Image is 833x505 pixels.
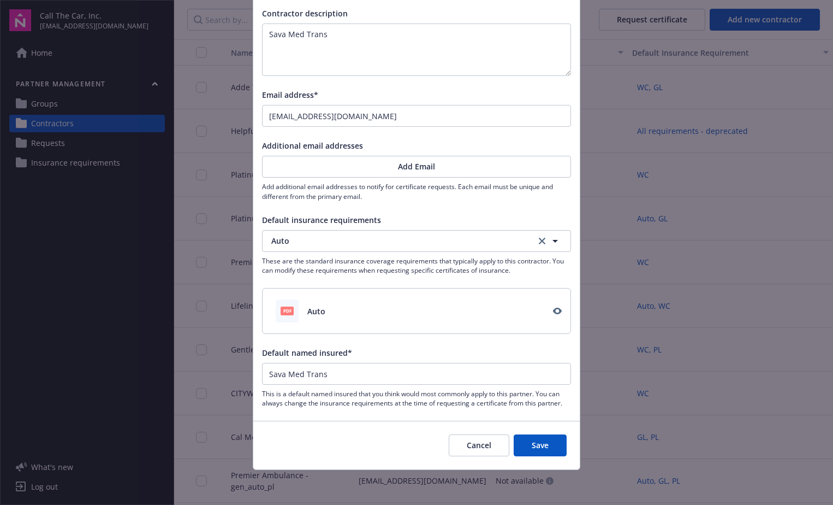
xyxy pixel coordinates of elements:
[307,306,325,317] span: Auto
[262,8,348,19] span: Contractor description
[549,302,566,320] a: View
[262,156,571,178] button: Add Email
[262,389,571,408] span: This is a default named insured that you think would most commonly apply to this partner. You can...
[281,307,294,315] span: pdf
[262,90,318,100] span: Email address*
[262,215,381,225] span: Default insurance requirements
[262,182,571,201] span: Add additional email addresses to notify for certificate requests. Each email must be unique and ...
[535,234,549,248] a: clear selection
[271,235,521,246] span: Auto
[514,434,567,456] button: Save
[262,24,571,76] textarea: Sava Med Trans
[262,348,352,358] span: Default named insured*
[449,434,509,456] button: Cancel
[262,230,571,252] button: Autoclear selection
[262,140,363,151] span: Additional email addresses
[262,256,571,275] span: These are the standard insurance coverage requirements that typically apply to this contractor. Y...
